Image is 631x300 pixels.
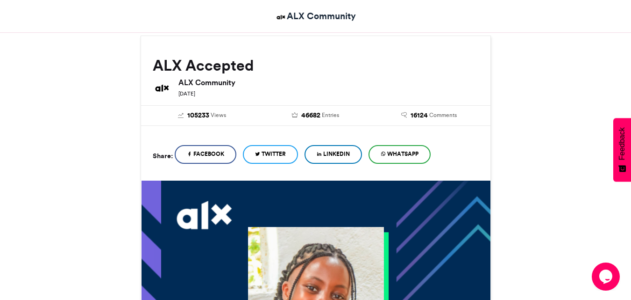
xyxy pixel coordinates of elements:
[211,111,226,119] span: Views
[613,118,631,182] button: Feedback - Show survey
[262,150,286,158] span: Twitter
[243,145,298,164] a: Twitter
[275,11,287,23] img: ALX Community
[429,111,457,119] span: Comments
[322,111,339,119] span: Entries
[592,263,622,291] iframe: chat widget
[266,110,365,121] a: 46682 Entries
[275,9,356,23] a: ALX Community
[175,145,236,164] a: Facebook
[411,110,428,121] span: 16124
[379,110,479,121] a: 16124 Comments
[301,110,320,121] span: 46682
[178,90,195,97] small: [DATE]
[305,145,362,164] a: LinkedIn
[369,145,431,164] a: WhatsApp
[153,150,173,162] h5: Share:
[193,150,224,158] span: Facebook
[153,110,252,121] a: 105233 Views
[178,79,479,86] h6: ALX Community
[153,57,479,74] h2: ALX Accepted
[323,150,350,158] span: LinkedIn
[387,150,418,158] span: WhatsApp
[187,110,209,121] span: 105233
[153,79,171,97] img: ALX Community
[618,127,626,160] span: Feedback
